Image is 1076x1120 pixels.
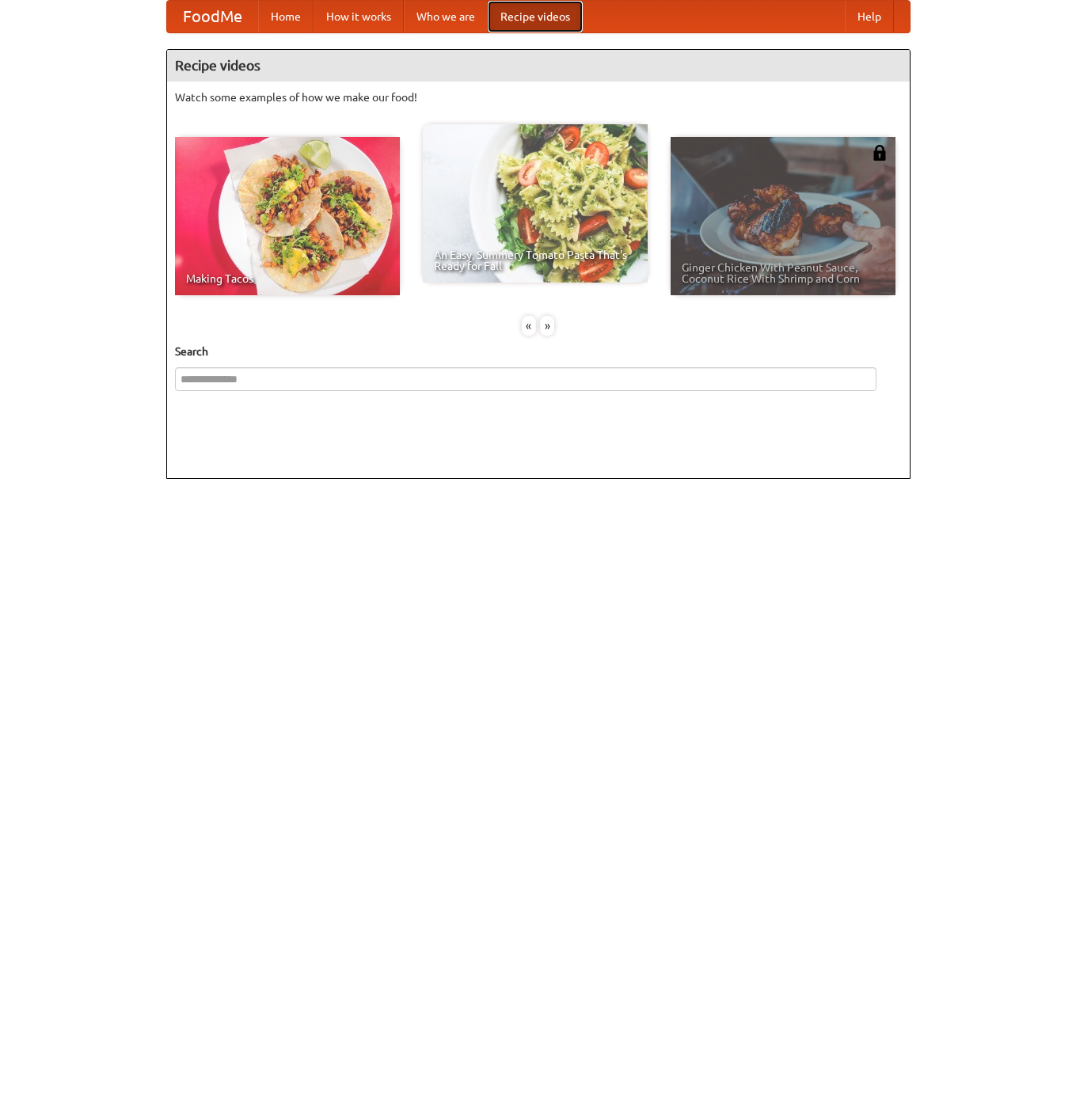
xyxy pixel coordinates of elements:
a: Home [258,1,314,32]
a: How it works [314,1,404,32]
a: An Easy, Summery Tomato Pasta That's Ready for Fall [423,124,648,283]
a: Help [845,1,894,32]
a: FoodMe [167,1,258,32]
a: Who we are [404,1,488,32]
h4: Recipe videos [167,50,910,82]
span: Making Tacos [186,273,389,284]
a: Recipe videos [488,1,583,32]
h5: Search [175,344,902,359]
span: An Easy, Summery Tomato Pasta That's Ready for Fall [434,249,637,271]
div: « [522,316,536,336]
a: Making Tacos [175,137,400,295]
img: 483408.png [872,145,888,161]
p: Watch some examples of how we make our food! [175,89,902,105]
div: » [540,316,554,336]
